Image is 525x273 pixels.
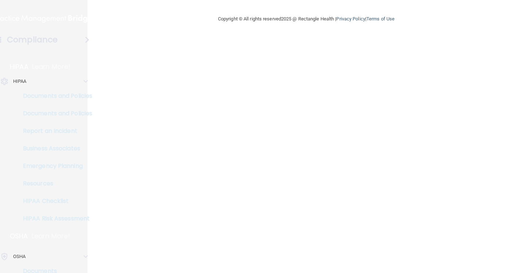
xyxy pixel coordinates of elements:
p: HIPAA Risk Assessment [5,215,104,222]
p: HIPAA [10,62,28,71]
p: Documents and Policies [5,110,104,117]
p: Business Associates [5,145,104,152]
p: Learn More! [32,232,70,241]
p: HIPAA Checklist [5,197,104,205]
p: Documents and Policies [5,92,104,100]
p: Resources [5,180,104,187]
h4: Compliance [7,35,58,45]
p: OSHA [10,232,28,241]
p: Emergency Planning [5,162,104,170]
p: OSHA [13,252,26,261]
div: Copyright © All rights reserved 2025 @ Rectangle Health | | [173,7,439,31]
p: Learn More! [32,62,71,71]
a: Terms of Use [366,16,394,22]
p: Report an Incident [5,127,104,135]
p: HIPAA [13,77,27,86]
a: Privacy Policy [336,16,365,22]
